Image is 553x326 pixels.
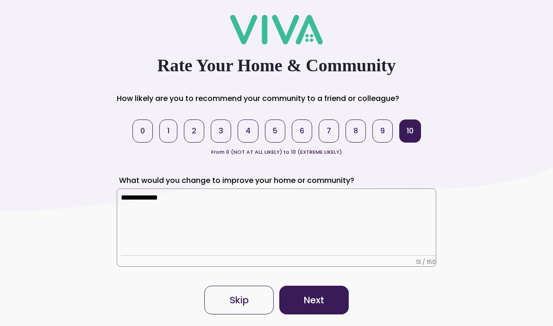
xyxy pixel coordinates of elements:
a: Next [279,284,349,316]
ion-button: 1 [159,119,177,143]
ion-button: Next [279,286,349,314]
ion-text: From 0 (NOT AT ALL LIKELY) to 10 (EXTREME LIKELY) [211,149,342,156]
ion-button: 6 [292,119,312,143]
ion-button: 5 [265,119,285,143]
a: Skip [204,284,274,316]
ion-button: 0 [132,119,153,143]
ion-text: What would you change to improve your home or community? [119,175,354,186]
ion-button: 2 [184,119,204,143]
ion-button: 9 [372,119,393,143]
ion-button: 4 [238,119,258,143]
ion-text: How likely are you to recommend your community to a friend or colleague? [117,93,399,104]
ion-button: 7 [319,119,339,143]
ion-button: 10 [399,119,421,143]
ion-button: 3 [211,119,231,143]
ion-button: 8 [346,119,366,143]
ion-text: Rate Your Home & Community [157,55,396,75]
div: 13 / 150 [408,258,436,266]
ion-button: Skip [204,286,274,314]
